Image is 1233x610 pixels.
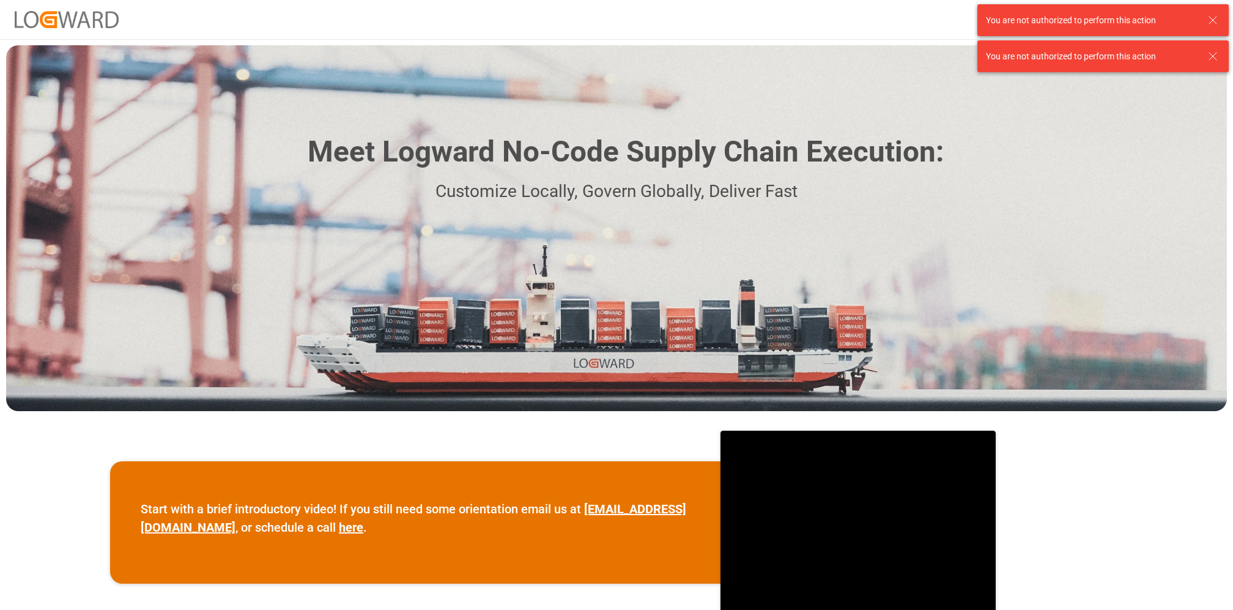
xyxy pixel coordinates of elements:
p: Customize Locally, Govern Globally, Deliver Fast [289,178,944,206]
a: here [339,520,363,535]
div: You are not authorized to perform this action [986,14,1196,27]
div: You are not authorized to perform this action [986,50,1196,63]
p: Start with a brief introductory video! If you still need some orientation email us at , or schedu... [141,500,690,537]
img: Logward_new_orange.png [15,11,119,28]
h1: Meet Logward No-Code Supply Chain Execution: [308,130,944,174]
